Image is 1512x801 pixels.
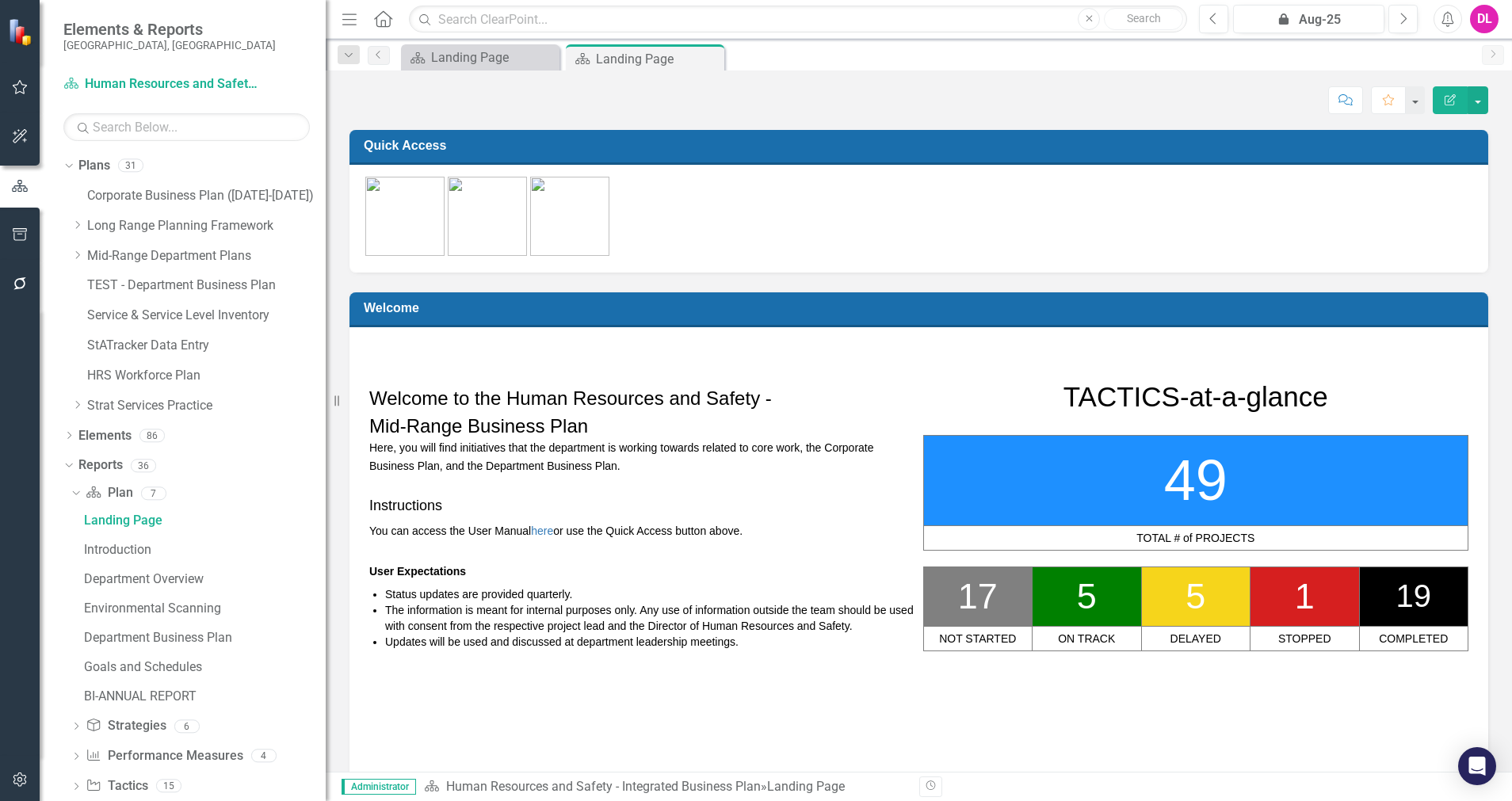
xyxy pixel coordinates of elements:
div: Environmental Scanning [84,601,326,616]
a: BI-ANNUAL REPORT [80,684,326,709]
div: 7 [141,486,166,500]
a: Plan [86,484,132,502]
a: Tactics [86,777,147,795]
a: Mid-Range Department Plans [87,247,326,265]
h3: Quick Access [364,138,1480,153]
span: You can access the User Manual or use the Quick Access button above. [369,524,743,537]
img: CBP-green%20v2.png [365,177,445,256]
div: Landing Page [767,779,845,794]
a: here [531,524,553,537]
a: Landing Page [405,48,556,67]
div: 4 [251,750,277,763]
a: Department Business Plan [80,625,326,650]
div: » [424,778,951,796]
div: Landing Page [431,48,556,67]
span: Search [1127,12,1161,25]
div: 36 [131,459,156,472]
span: NOT STARTED [939,632,1016,645]
button: Search [1104,8,1183,30]
button: DL [1470,5,1499,33]
a: Environmental Scanning [80,596,326,621]
a: StATracker Data Entry [87,337,326,355]
span: Here, you will find initiatives that the department is working towards related to core work, the ... [369,422,874,513]
a: Plans [78,157,110,175]
a: Landing Page [80,508,326,533]
a: Long Range Planning Framework [87,217,326,235]
a: Strat Services Practice [87,397,326,415]
span: 17 [958,576,998,616]
div: BI-ANNUAL REPORT [84,689,326,704]
div: Aug-25 [1239,10,1379,29]
img: ClearPoint Strategy [8,17,36,46]
span: STOPPED [1278,632,1331,645]
span: User Expectations [369,565,466,578]
span: Mid-Range Business Plan [369,415,588,437]
span: TOTAL # of PROJECTS [1136,532,1254,544]
span: Elements & Reports [63,20,276,39]
a: Goals and Schedules [80,654,326,680]
a: Department Overview [80,566,326,592]
span: 1 [1295,576,1315,616]
h3: Welcome [364,300,1480,315]
span: Instructions [369,498,442,513]
a: TEST - Department Business Plan [87,277,326,295]
div: Goals and Schedules [84,660,326,674]
small: [GEOGRAPHIC_DATA], [GEOGRAPHIC_DATA] [63,39,276,51]
div: Department Business Plan [84,631,326,645]
div: Open Intercom Messenger [1458,747,1496,785]
li: Status updates are provided quarterly. [385,586,915,602]
span: 19 [1396,578,1432,613]
a: Service & Service Level Inventory [87,307,326,325]
li: The information is meant for internal purposes only. Any use of information outside the team shou... [385,602,915,634]
a: Strategies [86,717,166,735]
a: Human Resources and Safety - Integrated Business Plan [63,75,262,93]
div: 86 [139,429,165,442]
a: Corporate Business Plan ([DATE]-[DATE]) [87,187,326,205]
span: Welcome to the Human Resources and Safety - [369,387,772,409]
a: HRS Workforce Plan [87,367,326,385]
a: Elements [78,427,132,445]
a: Introduction [80,537,326,563]
img: Assignments.png [448,177,527,256]
span: TACTICS-at-a-glance [1063,381,1328,412]
img: Training-green%20v2.png [530,177,609,256]
a: Reports [78,456,123,475]
span: DELAYED [1170,632,1221,645]
input: Search ClearPoint... [409,6,1187,33]
span: 5 [1077,576,1097,616]
div: 6 [174,719,200,733]
div: Introduction [84,543,326,557]
a: Human Resources and Safety - Integrated Business Plan [446,779,761,794]
button: Aug-25 [1233,5,1384,33]
div: 31 [118,159,143,173]
div: Department Overview [84,572,326,586]
span: 5 [1186,576,1205,616]
li: Updates will be used and discussed at department leadership meetings. [385,634,915,650]
a: Performance Measures [86,747,242,765]
span: ON TRACK [1058,632,1115,645]
span: 49 [1164,448,1228,512]
div: Landing Page [84,513,326,528]
input: Search Below... [63,113,310,141]
div: Landing Page [596,49,720,69]
span: COMPLETED [1379,632,1448,645]
span: Administrator [342,779,416,795]
div: 15 [156,780,181,793]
